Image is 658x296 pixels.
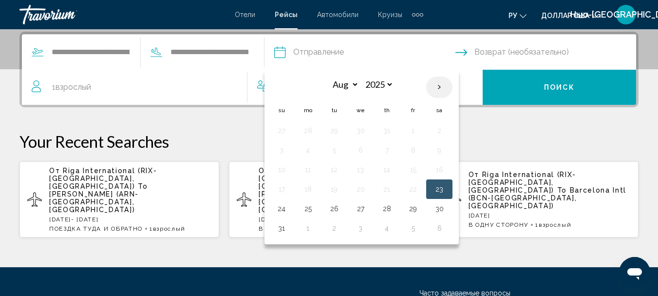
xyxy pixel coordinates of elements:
[259,216,421,223] p: [DATE]
[153,225,186,232] span: Взрослый
[432,143,447,157] button: Day 9
[432,182,447,196] button: Day 23
[405,202,421,216] button: Day 29
[439,161,639,238] button: От Riga International (RIX-[GEOGRAPHIC_DATA], [GEOGRAPHIC_DATA]) To Barcelona Intl (BCN-[GEOGRAPH...
[300,221,316,235] button: Day 1
[326,163,342,177] button: Day 12
[544,84,575,92] span: Поиск
[274,182,289,196] button: Day 17
[22,70,483,105] button: Travelers: 1 adult, 0 children
[353,143,368,157] button: Day 6
[274,221,289,235] button: Day 31
[379,182,395,196] button: Day 21
[274,163,289,177] button: Day 10
[405,124,421,138] button: Day 1
[405,182,421,196] button: Day 22
[379,221,395,235] button: Day 4
[138,182,148,190] span: To
[353,202,368,216] button: Day 27
[379,202,395,216] button: Day 28
[300,124,316,138] button: Day 28
[259,225,319,232] span: В ОДНУ СТОРОНУ
[362,76,394,93] select: Select year
[326,221,342,235] button: Day 2
[274,35,455,70] button: Depart date
[405,221,421,235] button: Day 5
[19,161,219,238] button: От Riga International (RIX-[GEOGRAPHIC_DATA], [GEOGRAPHIC_DATA]) To [PERSON_NAME] (ARN-[GEOGRAPHI...
[432,202,447,216] button: Day 30
[541,8,599,22] button: Изменить валюту
[49,167,60,175] span: От
[353,163,368,177] button: Day 13
[19,5,225,24] a: Травориум
[539,221,571,228] span: Взрослый
[432,124,447,138] button: Day 2
[275,11,298,19] a: Рейсы
[274,124,289,138] button: Day 27
[412,7,423,22] button: Дополнительные элементы навигации
[327,76,359,93] select: Select month
[379,143,395,157] button: Day 7
[426,76,452,99] button: Next month
[300,202,316,216] button: Day 25
[469,186,627,210] span: Barcelona Intl (BCN-[GEOGRAPHIC_DATA], [GEOGRAPHIC_DATA])
[474,45,569,59] span: Возврат (необязательно)
[353,124,368,138] button: Day 30
[432,221,447,235] button: Day 6
[379,124,395,138] button: Day 31
[300,182,316,196] button: Day 18
[405,163,421,177] button: Day 15
[613,4,639,25] button: Меню пользователя
[56,82,91,92] span: Взрослый
[455,35,637,70] button: Return date
[469,212,631,219] p: [DATE]
[378,11,402,19] a: Круизы
[317,11,358,19] a: Автомобили
[508,12,517,20] font: ру
[274,202,289,216] button: Day 24
[49,225,143,232] span: ПОЕЗДКА ТУДА И ОБРАТНО
[19,132,639,151] p: Your Recent Searches
[229,161,429,238] button: От Riga International (RIX-[GEOGRAPHIC_DATA], [GEOGRAPHIC_DATA]) To [PERSON_NAME] (ARN-[GEOGRAPHI...
[22,34,636,105] div: Search widget
[483,70,636,105] button: Поиск
[300,163,316,177] button: Day 11
[49,190,139,214] span: [PERSON_NAME] (ARN-[GEOGRAPHIC_DATA], [GEOGRAPHIC_DATA])
[300,143,316,157] button: Day 4
[353,221,368,235] button: Day 3
[52,80,91,94] span: 1
[535,221,571,228] span: 1
[379,163,395,177] button: Day 14
[469,221,529,228] span: В ОДНУ СТОРОНУ
[326,124,342,138] button: Day 29
[259,167,366,190] span: Riga International (RIX-[GEOGRAPHIC_DATA], [GEOGRAPHIC_DATA])
[49,216,211,223] p: [DATE] - [DATE]
[541,12,589,20] font: доллар США
[353,182,368,196] button: Day 20
[557,186,567,194] span: To
[619,257,650,288] iframe: Кнопка запуска окна обмена сообщениями
[326,202,342,216] button: Day 26
[469,171,479,178] span: От
[259,167,269,175] span: От
[326,182,342,196] button: Day 19
[49,167,157,190] span: Riga International (RIX-[GEOGRAPHIC_DATA], [GEOGRAPHIC_DATA])
[150,225,186,232] span: 1
[508,8,526,22] button: Изменить язык
[469,171,576,194] span: Riga International (RIX-[GEOGRAPHIC_DATA], [GEOGRAPHIC_DATA])
[432,163,447,177] button: Day 16
[259,190,348,214] span: [PERSON_NAME] (ARN-[GEOGRAPHIC_DATA], [GEOGRAPHIC_DATA])
[326,143,342,157] button: Day 5
[274,143,289,157] button: Day 3
[405,143,421,157] button: Day 8
[235,11,255,19] a: Отели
